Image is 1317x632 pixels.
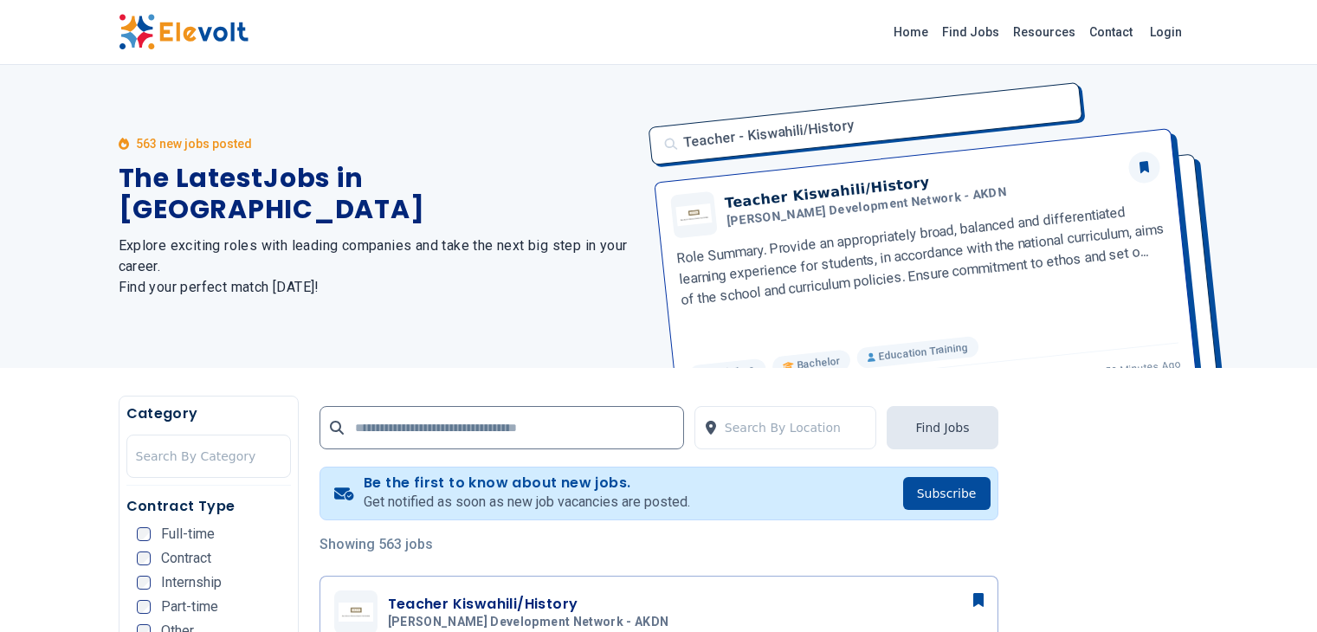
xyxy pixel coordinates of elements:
[137,527,151,541] input: Full-time
[161,551,211,565] span: Contract
[1139,15,1192,49] a: Login
[126,403,291,424] h5: Category
[364,474,690,492] h4: Be the first to know about new jobs.
[935,18,1006,46] a: Find Jobs
[137,576,151,590] input: Internship
[887,406,997,449] button: Find Jobs
[388,615,669,630] span: [PERSON_NAME] Development Network - AKDN
[364,492,690,513] p: Get notified as soon as new job vacancies are posted.
[161,600,218,614] span: Part-time
[161,527,215,541] span: Full-time
[119,235,638,298] h2: Explore exciting roles with leading companies and take the next big step in your career. Find you...
[320,534,998,555] p: Showing 563 jobs
[137,600,151,614] input: Part-time
[1006,18,1082,46] a: Resources
[136,135,252,152] p: 563 new jobs posted
[137,551,151,565] input: Contract
[161,576,222,590] span: Internship
[1082,18,1139,46] a: Contact
[903,477,991,510] button: Subscribe
[388,594,676,615] h3: Teacher Kiswahili/History
[119,163,638,225] h1: The Latest Jobs in [GEOGRAPHIC_DATA]
[126,496,291,517] h5: Contract Type
[339,603,373,622] img: Aga Khan Development Network - AKDN
[887,18,935,46] a: Home
[119,14,249,50] img: Elevolt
